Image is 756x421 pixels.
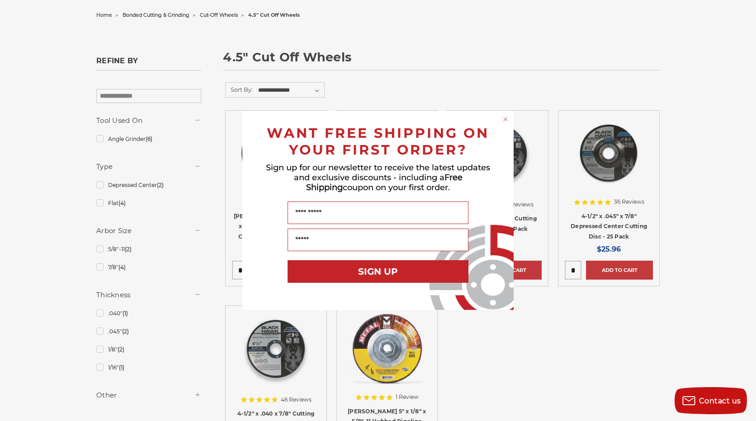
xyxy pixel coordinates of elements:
span: WANT FREE SHIPPING ON YOUR FIRST ORDER? [267,125,489,158]
span: Sign up for our newsletter to receive the latest updates and exclusive discounts - including a co... [266,163,490,192]
span: Contact us [699,397,741,405]
button: SIGN UP [288,260,468,283]
span: Free Shipping [306,173,463,192]
button: Close dialog [501,115,510,124]
button: Contact us [675,387,747,414]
